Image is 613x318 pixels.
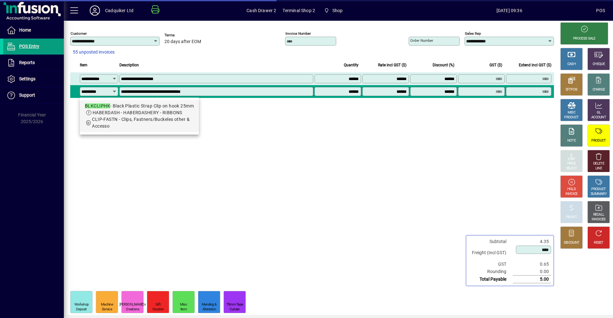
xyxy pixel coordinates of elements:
[565,192,577,196] div: INVOICE
[283,5,315,16] span: Terminal Shop 2
[573,36,595,41] div: PROCESS SALE
[73,49,115,55] span: 55 unposted invoices
[567,161,576,166] div: PRICE
[332,5,343,16] span: Shop
[164,39,201,44] span: 20 days after EOM
[322,5,345,16] span: Shop
[591,187,606,192] div: PRODUCT
[180,302,187,307] div: Misc
[566,215,577,220] div: PROFIT
[76,307,87,312] div: Deposit
[80,62,87,69] span: Item
[469,238,513,245] td: Subtotal
[85,5,105,16] button: Profile
[155,302,161,307] div: Gift
[119,302,146,307] div: [PERSON_NAME]'s
[202,302,217,307] div: Mending &
[70,47,117,58] button: 55 unposted invoices
[246,5,276,16] span: Cash Drawer 2
[592,217,605,222] div: INVOICES
[591,192,607,196] div: SUMMARY
[3,55,64,71] a: Reports
[433,62,454,69] span: Discount (%)
[92,117,190,129] span: CLIP-FASTN - Clips, Fastners/Buckeles other & Accesso
[567,138,576,143] div: NOTE
[3,87,64,103] a: Support
[80,100,199,132] mat-option: BLKCLIPHK - Black Plastic Strap Clip on hook 25mm
[519,62,551,69] span: Extend incl GST ($)
[567,62,576,67] div: CASH
[513,276,551,283] td: 5.00
[567,187,576,192] div: HOLD
[564,115,579,120] div: PRODUCT
[230,307,239,312] div: Curtain
[469,261,513,268] td: GST
[19,27,31,33] span: Home
[180,307,187,312] div: Item
[126,307,139,312] div: Creations
[3,71,64,87] a: Settings
[593,87,605,92] div: CHARGE
[344,62,359,69] span: Quantity
[3,22,64,38] a: Home
[595,166,602,171] div: LINE
[568,110,575,115] div: MISC
[591,138,606,143] div: PRODUCT
[93,110,182,115] span: HABERDASH - HABERDASHERY - RIBBONS
[74,302,88,307] div: Workshop
[593,161,604,166] div: DELETE
[593,212,604,217] div: RECALL
[469,276,513,283] td: Total Payable
[513,268,551,276] td: 0.00
[19,44,39,49] span: POS Entry
[102,307,112,312] div: Service
[422,5,596,16] span: [DATE] 09:36
[164,33,203,37] span: Terms
[19,92,35,98] span: Support
[597,110,601,115] div: GL
[469,268,513,276] td: Rounding
[469,245,513,261] td: Freight (Incl GST)
[85,103,194,109] div: - Black Plastic Strap Clip on hook 25mm
[465,31,481,36] mat-label: Sales rep
[285,31,311,36] mat-label: Invoice number
[594,240,603,245] div: RESET
[19,76,35,81] span: Settings
[566,87,578,92] div: EFTPOS
[105,5,133,16] div: Cadquiker Ltd
[202,307,216,312] div: Alteration
[489,62,502,69] span: GST ($)
[410,38,433,43] mat-label: Order number
[378,62,406,69] span: Rate incl GST ($)
[513,261,551,268] td: 0.65
[564,240,579,245] div: DISCOUNT
[593,62,605,67] div: CHEQUE
[119,62,139,69] span: Description
[513,238,551,245] td: 4.35
[101,302,113,307] div: Machine
[226,302,243,307] div: 75mm Tape
[591,115,606,120] div: ACCOUNT
[71,31,87,36] mat-label: Customer
[566,166,577,171] div: SELECT
[85,103,110,108] em: BLKCLIPHK
[152,307,164,312] div: Voucher
[19,60,35,65] span: Reports
[596,5,605,16] div: POS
